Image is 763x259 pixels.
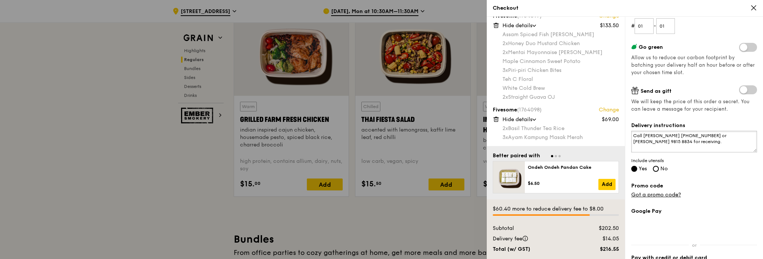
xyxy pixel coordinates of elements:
[528,180,598,186] div: $6.50
[493,152,540,159] div: Better paired with
[488,225,578,232] div: Subtotal
[502,40,508,47] span: 2x
[502,134,619,141] div: Ayam Kampung Masak Merah
[578,246,623,253] div: $216.55
[502,85,619,92] div: White Cold Brew
[555,155,557,157] span: Go to slide 2
[631,18,757,34] form: # -
[631,219,757,236] iframe: Secure payment button frame
[639,44,663,50] span: Go green
[493,205,619,213] div: $60.40 more to reduce delivery fee to $8.00
[502,134,508,140] span: 3x
[602,116,619,123] div: $69.00
[600,22,619,29] div: $133.50
[502,49,508,56] span: 2x
[631,182,757,190] label: Promo code
[631,208,757,215] label: Google Pay
[641,88,672,94] span: Send as gift
[502,22,532,29] span: Hide details
[631,98,757,113] span: We will keep the price of this order a secret. You can leave a message for your recipient.
[502,31,619,38] div: Assam Spiced Fish [PERSON_NAME]
[488,235,578,243] div: Delivery fee
[502,58,619,65] div: Maple Cinnamon Sweet Potato
[502,49,619,56] div: Mentai Mayonnaise [PERSON_NAME]
[502,67,508,73] span: 3x
[502,125,508,132] span: 2x
[558,155,561,157] span: Go to slide 3
[517,107,542,113] span: (1764098)
[631,55,755,76] span: Allow us to reduce our carbon footprint by batching your delivery half an hour before or after yo...
[598,179,616,190] a: Add
[488,246,578,253] div: Total (w/ GST)
[631,122,757,129] label: Delivery instructions
[502,125,619,132] div: Basil Thunder Tea Rice
[631,166,637,172] input: Yes
[631,158,757,164] span: Include utensils
[653,166,659,172] input: No
[660,165,668,172] span: No
[502,67,619,74] div: Piri‑piri Chicken Bites
[493,106,619,114] div: Fivesome
[631,192,681,198] a: Got a promo code?
[578,225,623,232] div: $202.50
[502,40,619,47] div: Honey Duo Mustard Chicken
[551,155,553,157] span: Go to slide 1
[502,94,508,100] span: 2x
[502,76,619,83] div: Teh C Floral
[578,235,623,243] div: $14.05
[493,4,757,12] div: Checkout
[599,106,619,114] a: Change
[502,94,619,101] div: Straight Guava OJ
[656,18,675,34] input: Unit
[639,165,647,172] span: Yes
[528,164,616,170] div: Ondeh Ondeh Pandan Cake
[502,116,532,123] span: Hide details
[635,18,654,34] input: Floor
